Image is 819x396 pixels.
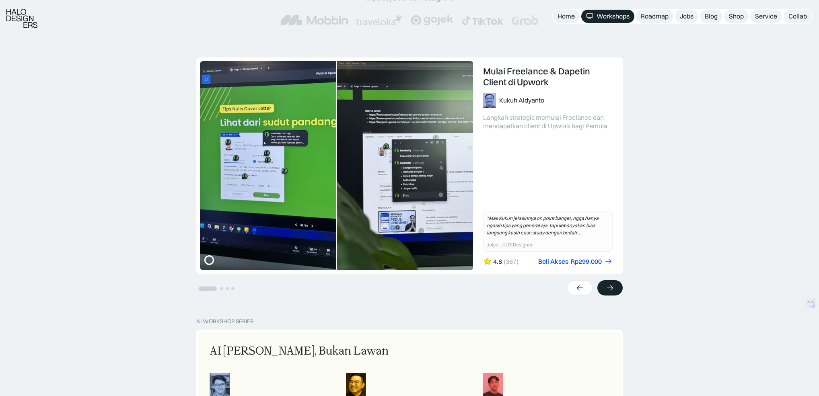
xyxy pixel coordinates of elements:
div: Workshops [597,12,630,21]
a: Blog [700,10,722,23]
a: Beli AksesRp299.000 [538,257,613,266]
div: Service [755,12,777,21]
div: Blog [705,12,718,21]
div: Home [558,12,575,21]
a: Jobs [675,10,698,23]
div: Beli Akses [538,257,568,266]
a: Workshops [581,10,634,23]
div: 4.8 [493,257,502,266]
div: AI Workshop Series [196,318,253,325]
div: Jobs [680,12,693,21]
button: Go to slide 3 [226,287,229,290]
div: (367) [504,257,519,266]
button: Go to slide 4 [231,287,235,290]
a: Shop [724,10,749,23]
button: Go to slide 2 [220,287,223,290]
div: Roadmap [641,12,669,21]
a: Home [553,10,580,23]
a: Roadmap [636,10,673,23]
div: Shop [729,12,744,21]
div: AI [PERSON_NAME], Bukan Lawan [210,343,389,360]
div: 1 of 4 [196,57,623,274]
div: Collab [788,12,807,21]
div: Rp299.000 [571,257,602,266]
button: Go to slide 1 [199,287,217,291]
a: Collab [784,10,812,23]
a: Service [750,10,782,23]
ul: Select a slide to show [196,285,236,291]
